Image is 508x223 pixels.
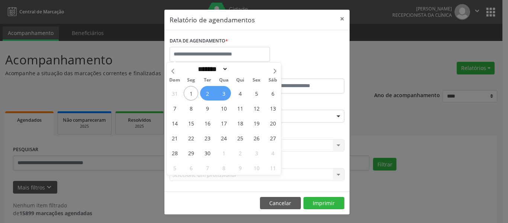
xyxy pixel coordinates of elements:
[335,10,350,28] button: Close
[249,101,264,115] span: Setembro 12, 2025
[265,78,281,83] span: Sáb
[233,101,247,115] span: Setembro 11, 2025
[216,78,232,83] span: Qua
[216,101,231,115] span: Setembro 10, 2025
[266,86,280,101] span: Setembro 6, 2025
[216,86,231,101] span: Setembro 3, 2025
[249,116,264,130] span: Setembro 19, 2025
[167,116,182,130] span: Setembro 14, 2025
[167,146,182,160] span: Setembro 28, 2025
[184,146,198,160] span: Setembro 29, 2025
[249,86,264,101] span: Setembro 5, 2025
[184,116,198,130] span: Setembro 15, 2025
[233,146,247,160] span: Outubro 2, 2025
[233,160,247,175] span: Outubro 9, 2025
[228,65,253,73] input: Year
[184,86,198,101] span: Setembro 1, 2025
[216,116,231,130] span: Setembro 17, 2025
[266,131,280,145] span: Setembro 27, 2025
[200,146,215,160] span: Setembro 30, 2025
[167,160,182,175] span: Outubro 5, 2025
[167,78,183,83] span: Dom
[200,101,215,115] span: Setembro 9, 2025
[167,131,182,145] span: Setembro 21, 2025
[200,86,215,101] span: Setembro 2, 2025
[249,146,264,160] span: Outubro 3, 2025
[170,15,255,25] h5: Relatório de agendamentos
[200,160,215,175] span: Outubro 7, 2025
[248,78,265,83] span: Sex
[232,78,248,83] span: Qui
[167,86,182,101] span: Agosto 31, 2025
[200,116,215,130] span: Setembro 16, 2025
[259,67,344,79] label: ATÉ
[216,160,231,175] span: Outubro 8, 2025
[184,101,198,115] span: Setembro 8, 2025
[184,160,198,175] span: Outubro 6, 2025
[266,101,280,115] span: Setembro 13, 2025
[195,65,228,73] select: Month
[266,160,280,175] span: Outubro 11, 2025
[216,146,231,160] span: Outubro 1, 2025
[183,78,199,83] span: Seg
[249,131,264,145] span: Setembro 26, 2025
[199,78,216,83] span: Ter
[233,131,247,145] span: Setembro 25, 2025
[216,131,231,145] span: Setembro 24, 2025
[303,197,344,210] button: Imprimir
[167,101,182,115] span: Setembro 7, 2025
[184,131,198,145] span: Setembro 22, 2025
[200,131,215,145] span: Setembro 23, 2025
[266,146,280,160] span: Outubro 4, 2025
[233,116,247,130] span: Setembro 18, 2025
[170,35,228,47] label: DATA DE AGENDAMENTO
[249,160,264,175] span: Outubro 10, 2025
[266,116,280,130] span: Setembro 20, 2025
[260,197,301,210] button: Cancelar
[233,86,247,101] span: Setembro 4, 2025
